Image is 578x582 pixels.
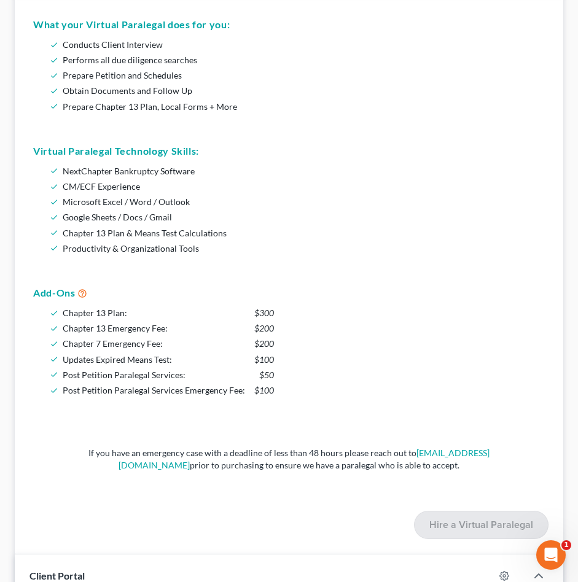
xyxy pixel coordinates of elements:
[63,37,540,52] li: Conducts Client Interview
[561,540,571,550] span: 1
[254,352,274,367] span: $100
[63,163,540,179] li: NextChapter Bankruptcy Software
[63,308,127,318] span: Chapter 13 Plan:
[63,209,540,225] li: Google Sheets / Docs / Gmail
[63,52,540,68] li: Performs all due diligence searches
[63,68,540,83] li: Prepare Petition and Schedules
[63,338,163,349] span: Chapter 7 Emergency Fee:
[63,241,540,256] li: Productivity & Organizational Tools
[33,285,545,300] h5: Add-Ons
[254,305,274,320] span: $300
[63,194,540,209] li: Microsoft Excel / Word / Outlook
[536,540,566,570] iframe: Intercom live chat
[63,370,186,380] span: Post Petition Paralegal Services:
[63,385,245,395] span: Post Petition Paralegal Services Emergency Fee:
[63,354,172,365] span: Updates Expired Means Test:
[33,17,545,32] h5: What your Virtual Paralegal does for you:
[29,570,85,581] span: Client Portal
[63,83,540,98] li: Obtain Documents and Follow Up
[254,320,274,336] span: $200
[63,225,540,241] li: Chapter 13 Plan & Means Test Calculations
[63,323,168,333] span: Chapter 13 Emergency Fee:
[414,511,549,539] button: Hire a Virtual Paralegal
[53,447,525,471] p: If you have an emergency case with a deadline of less than 48 hours please reach out to prior to ...
[63,99,540,114] li: Prepare Chapter 13 Plan, Local Forms + More
[259,367,274,382] span: $50
[254,336,274,351] span: $200
[254,382,274,398] span: $100
[33,144,545,158] h5: Virtual Paralegal Technology Skills:
[63,179,540,194] li: CM/ECF Experience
